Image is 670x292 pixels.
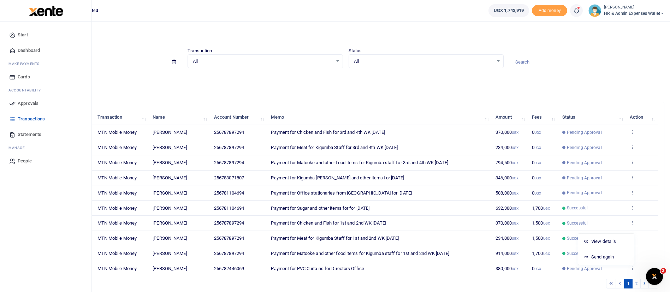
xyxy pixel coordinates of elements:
span: MTN Mobile Money [97,175,137,180]
span: MTN Mobile Money [97,205,137,211]
span: MTN Mobile Money [97,236,137,241]
small: UGX [534,176,541,180]
span: 256787897294 [214,145,244,150]
small: UGX [512,176,518,180]
a: Dashboard [6,43,86,58]
small: UGX [512,221,518,225]
a: 2 [632,279,641,288]
th: Status: activate to sort column ascending [558,110,626,125]
span: 2 [660,268,666,274]
small: UGX [512,131,518,135]
span: MTN Mobile Money [97,130,137,135]
img: logo-large [29,6,63,16]
th: Name: activate to sort column ascending [149,110,210,125]
span: 370,000 [496,130,518,135]
span: 1,700 [532,251,550,256]
a: Add money [532,7,567,13]
span: 256781104694 [214,205,244,211]
li: M [6,58,86,69]
li: Toup your wallet [532,5,567,17]
span: Payment for Sugar and other items for for [DATE] [271,205,369,211]
span: Successful [567,250,588,257]
small: UGX [543,237,550,240]
iframe: Intercom live chat [646,268,663,285]
span: MTN Mobile Money [97,190,137,196]
a: 1 [624,279,633,288]
small: [PERSON_NAME] [604,5,664,11]
small: UGX [512,207,518,210]
p: Download [27,77,664,84]
li: Ac [6,85,86,96]
span: Payment for Office stationaries from [GEOGRAPHIC_DATA] for [DATE] [271,190,412,196]
small: UGX [534,267,541,271]
small: UGX [512,146,518,150]
span: Cards [18,73,30,81]
small: UGX [512,161,518,165]
span: countability [14,88,41,93]
span: [PERSON_NAME] [153,190,187,196]
small: UGX [534,146,541,150]
li: Wallet ballance [486,4,532,17]
span: Pending Approval [567,144,602,151]
span: 0 [532,266,541,271]
span: [PERSON_NAME] [153,236,187,241]
small: UGX [512,237,518,240]
span: 256787897294 [214,251,244,256]
span: 632,300 [496,205,518,211]
span: 256781104694 [214,190,244,196]
span: Payment for PVC Curtains for Directors Office [271,266,364,271]
span: MTN Mobile Money [97,220,137,226]
th: Fees: activate to sort column ascending [528,110,558,125]
span: MTN Mobile Money [97,251,137,256]
span: Successful [567,205,588,211]
span: 1,500 [532,220,550,226]
span: 370,000 [496,220,518,226]
span: 256787897294 [214,236,244,241]
span: All [193,58,332,65]
span: Payment for Chicken and Fish for 3rd and 4th WK [DATE] [271,130,385,135]
span: Successful [567,220,588,226]
span: 1,700 [532,205,550,211]
small: UGX [512,191,518,195]
span: HR & Admin Expenses Wallet [604,10,664,17]
span: ake Payments [12,61,40,66]
a: Start [6,27,86,43]
label: Status [349,47,362,54]
a: Cards [6,69,86,85]
span: Payment for Matooke and other food items for Kigumba staff for 1st and 2nd WK [DATE] [271,251,449,256]
span: Payment for Chicken and Fish for 1st and 2nd WK [DATE] [271,220,386,226]
span: Transactions [18,115,45,123]
a: Statements [6,127,86,142]
span: Pending Approval [567,266,602,272]
span: 256782446069 [214,266,244,271]
span: [PERSON_NAME] [153,130,187,135]
span: Pending Approval [567,175,602,181]
span: 0 [532,145,541,150]
span: Payment for Meat for Kigumba Staff for 1st and 2nd WK [DATE] [271,236,399,241]
span: [PERSON_NAME] [153,266,187,271]
span: [PERSON_NAME] [153,145,187,150]
span: Pending Approval [567,190,602,196]
a: UGX 1,743,919 [488,4,529,17]
th: Memo: activate to sort column ascending [267,110,492,125]
span: anage [12,145,25,150]
span: Payment for Meat for Kigumba Staff for 3rd and 4th WK [DATE] [271,145,398,150]
input: Search [509,56,664,68]
span: Pending Approval [567,160,602,166]
a: Approvals [6,96,86,111]
span: 380,000 [496,266,518,271]
span: MTN Mobile Money [97,160,137,165]
th: Amount: activate to sort column ascending [492,110,528,125]
span: Dashboard [18,47,40,54]
span: 508,000 [496,190,518,196]
span: 0 [532,130,541,135]
span: 256787897294 [214,130,244,135]
span: 914,000 [496,251,518,256]
span: Add money [532,5,567,17]
div: Showing 1 to 10 of 11 entries [33,278,291,289]
small: UGX [512,252,518,256]
span: 256783071807 [214,175,244,180]
span: Approvals [18,100,38,107]
span: 256787897294 [214,220,244,226]
a: View details [578,237,634,246]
